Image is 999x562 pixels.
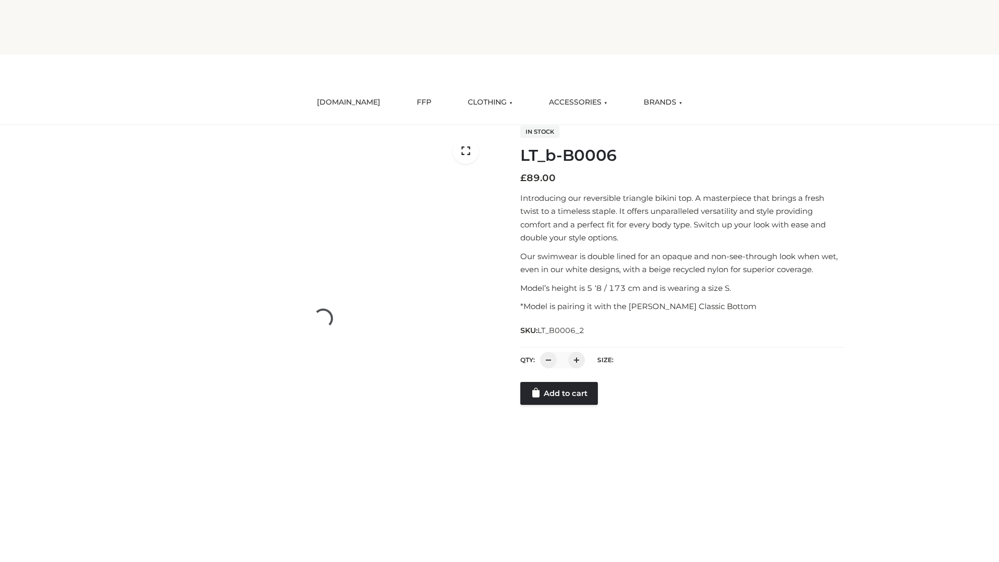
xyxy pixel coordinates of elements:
a: CLOTHING [460,91,520,114]
a: Add to cart [520,382,598,405]
label: QTY: [520,356,535,364]
a: FFP [409,91,439,114]
p: Our swimwear is double lined for an opaque and non-see-through look when wet, even in our white d... [520,250,844,276]
bdi: 89.00 [520,172,556,184]
h1: LT_b-B0006 [520,146,844,165]
p: *Model is pairing it with the [PERSON_NAME] Classic Bottom [520,300,844,313]
p: Introducing our reversible triangle bikini top. A masterpiece that brings a fresh twist to a time... [520,191,844,245]
a: BRANDS [636,91,690,114]
p: Model’s height is 5 ‘8 / 173 cm and is wearing a size S. [520,282,844,295]
label: Size: [597,356,613,364]
a: ACCESSORIES [541,91,615,114]
span: LT_B0006_2 [537,326,584,335]
a: [DOMAIN_NAME] [309,91,388,114]
span: £ [520,172,527,184]
span: SKU: [520,324,585,337]
span: In stock [520,125,559,138]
